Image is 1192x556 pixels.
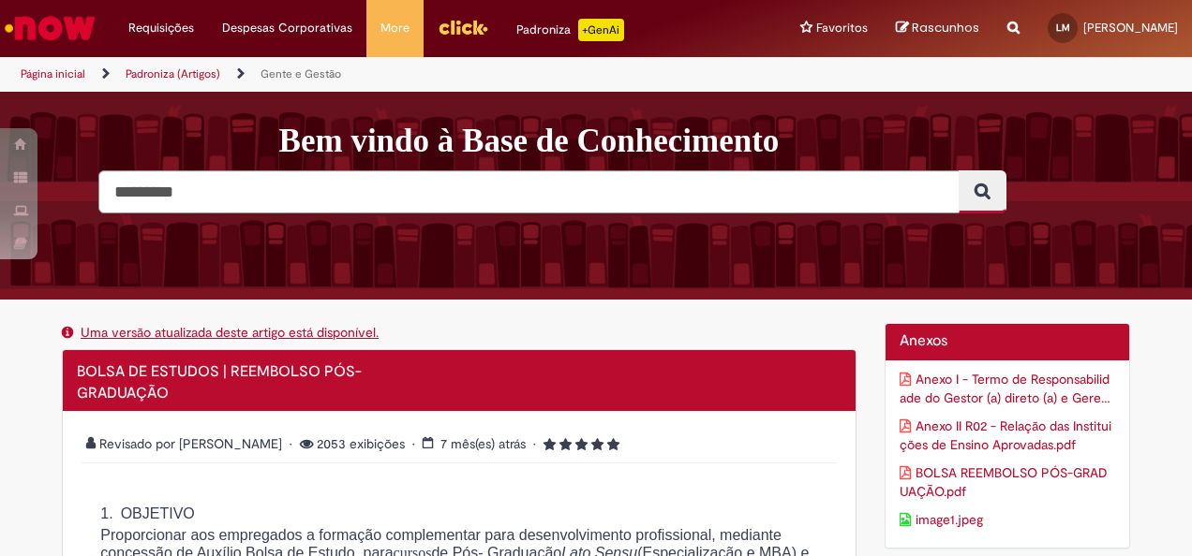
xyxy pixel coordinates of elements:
[126,66,220,81] a: Padroniza (Artigos)
[2,9,98,47] img: ServiceNow
[959,170,1006,213] button: Pesquisar
[816,19,868,37] span: Favoritos
[290,435,409,452] span: 2053 exibições
[900,365,1116,534] ul: Anexos
[98,170,960,213] input: Pesquisar
[900,370,1116,407] a: Download de anexo Anexo I - Termo de Responsabilidade do Gestor (a) direto (a) e Gerente de Gente...
[128,19,194,37] span: Requisições
[81,324,379,341] a: Uma versão atualizada deste artigo está disponível.
[607,438,619,451] i: 5
[575,438,588,451] i: 3
[912,19,979,37] span: Rascunhos
[222,19,352,37] span: Despesas Corporativas
[533,435,619,452] span: 5 rating
[1083,20,1178,36] span: [PERSON_NAME]
[533,435,540,452] span: •
[900,463,1116,501] a: Download de anexo BOLSA REEMBOLSO PÓS-GRADUAÇÃO.pdf
[516,19,624,41] div: Padroniza
[380,19,410,37] span: More
[544,435,619,452] span: Classificação média do artigo - 5.0 estrelas
[100,505,194,521] span: 1. OBJETIVO
[290,435,296,452] span: •
[440,435,526,452] span: 7 mês(es) atrás
[591,438,603,451] i: 4
[21,66,85,81] a: Página inicial
[86,435,286,452] span: Revisado por [PERSON_NAME]
[578,19,624,41] p: +GenAi
[279,122,1144,161] h1: Bem vindo à Base de Conhecimento
[544,438,556,451] i: 1
[261,66,341,81] a: Gente e Gestão
[1056,22,1070,34] span: LM
[438,13,488,41] img: click_logo_yellow_360x200.png
[14,57,781,92] ul: Trilhas de página
[900,333,1116,350] h2: Anexos
[900,510,1116,529] a: Download de anexo image1.jpeg
[900,417,1116,454] a: Download de anexo Anexo II R02 - Relação das Instituições de Ensino Aprovadas.pdf
[896,20,979,37] a: Rascunhos
[440,435,526,452] time: 27/02/2025 11:36:35
[77,362,362,402] span: BOLSA DE ESTUDOS | REEMBOLSO PÓS-GRADUAÇÃO
[412,435,419,452] span: •
[559,438,572,451] i: 2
